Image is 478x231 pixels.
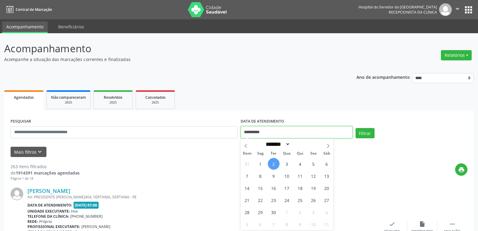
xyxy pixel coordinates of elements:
span: Setembro 18, 2025 [294,182,306,194]
span: Setembro 25, 2025 [294,194,306,206]
p: Acompanhe a situação das marcações correntes e finalizadas [4,56,333,63]
span: Hse [71,209,78,214]
button:  [452,3,463,16]
span: Setembro 22, 2025 [255,194,266,206]
a: Central de Marcação [4,5,52,14]
i: keyboard_arrow_down [36,149,43,155]
span: Recepcionista da clínica [389,10,437,15]
button: Filtrar [356,128,375,138]
label: PESQUISAR [11,117,31,126]
span: Setembro 9, 2025 [268,170,280,182]
span: Setembro 21, 2025 [241,194,253,206]
span: Própria [39,219,52,224]
div: 2025 [51,100,86,105]
span: Setembro 19, 2025 [308,182,319,194]
span: Agosto 31, 2025 [241,158,253,170]
span: Setembro 3, 2025 [281,158,293,170]
div: 263 itens filtrados [11,163,80,170]
select: Month [264,141,290,147]
p: Ano de acompanhamento [356,73,410,81]
span: Não compareceram [51,95,86,100]
span: Seg [254,152,267,156]
b: Telefone da clínica: [27,214,69,219]
span: Setembro 4, 2025 [294,158,306,170]
div: de [11,170,80,176]
div: 2025 [140,100,170,105]
span: Setembro 8, 2025 [255,170,266,182]
b: Rede: [27,219,38,224]
span: Outubro 11, 2025 [321,218,333,230]
i:  [454,5,461,12]
span: Setembro 28, 2025 [241,206,253,218]
span: Outubro 1, 2025 [281,206,293,218]
span: Setembro 7, 2025 [241,170,253,182]
span: Setembro 16, 2025 [268,182,280,194]
span: Outubro 9, 2025 [294,218,306,230]
button: apps [463,5,474,15]
div: Hospital do Servidor do [GEOGRAPHIC_DATA] [359,5,437,10]
button: print [455,163,467,176]
p: Acompanhamento [4,41,333,56]
span: Setembro 6, 2025 [321,158,333,170]
span: Outubro 5, 2025 [241,218,253,230]
span: Outubro 10, 2025 [308,218,319,230]
span: Setembro 29, 2025 [255,206,266,218]
span: Outubro 4, 2025 [321,206,333,218]
span: [PERSON_NAME] [81,224,110,229]
span: Setembro 1, 2025 [255,158,266,170]
span: Qua [280,152,293,156]
span: Outubro 8, 2025 [281,218,293,230]
span: Agendados [14,95,34,100]
span: Setembro 24, 2025 [281,194,293,206]
span: Setembro 15, 2025 [255,182,266,194]
i: insert_drive_file [419,221,426,227]
span: Setembro 26, 2025 [308,194,319,206]
span: [PHONE_NUMBER] [70,214,103,219]
b: Profissional executante: [27,224,80,229]
label: DATA DE ATENDIMENTO [241,117,284,126]
span: Setembro 11, 2025 [294,170,306,182]
button: Relatórios [441,50,472,60]
span: Resolvidos [104,95,122,100]
span: Setembro 10, 2025 [281,170,293,182]
span: Setembro 17, 2025 [281,182,293,194]
a: Acompanhamento [2,21,48,33]
img: img [11,188,23,200]
span: Qui [293,152,307,156]
span: Setembro 13, 2025 [321,170,333,182]
span: Outubro 3, 2025 [308,206,319,218]
span: Setembro 23, 2025 [268,194,280,206]
span: Sex [307,152,320,156]
span: Outubro 6, 2025 [255,218,266,230]
div: 2025 [98,100,128,105]
i: print [458,166,465,173]
span: [DATE] 07:00 [74,202,99,209]
a: Beneficiários [54,21,88,32]
span: Ter [267,152,280,156]
i:  [449,221,456,227]
span: Setembro 20, 2025 [321,182,333,194]
span: Outubro 2, 2025 [294,206,306,218]
span: Setembro 5, 2025 [308,158,319,170]
div: Página 1 de 18 [11,176,80,181]
span: Setembro 14, 2025 [241,182,253,194]
button: Mais filtroskeyboard_arrow_down [11,147,46,157]
span: Sáb [320,152,333,156]
b: Unidade executante: [27,209,70,214]
span: Cancelados [145,95,166,100]
span: Setembro 30, 2025 [268,206,280,218]
span: Central de Marcação [16,7,52,12]
strong: 1914391 marcações agendadas [16,170,80,176]
span: Setembro 12, 2025 [308,170,319,182]
a: [PERSON_NAME] [27,188,70,194]
span: Setembro 2, 2025 [268,158,280,170]
span: Dom [241,152,254,156]
b: Data de atendimento: [27,203,72,208]
span: Setembro 27, 2025 [321,194,333,206]
div: AV: PRESIDENTE [PERSON_NAME]404, SERTANIA, SERTANIA - PE [27,194,377,200]
img: img [439,3,452,16]
span: Outubro 7, 2025 [268,218,280,230]
i: check [389,221,395,227]
input: Year [290,141,310,147]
